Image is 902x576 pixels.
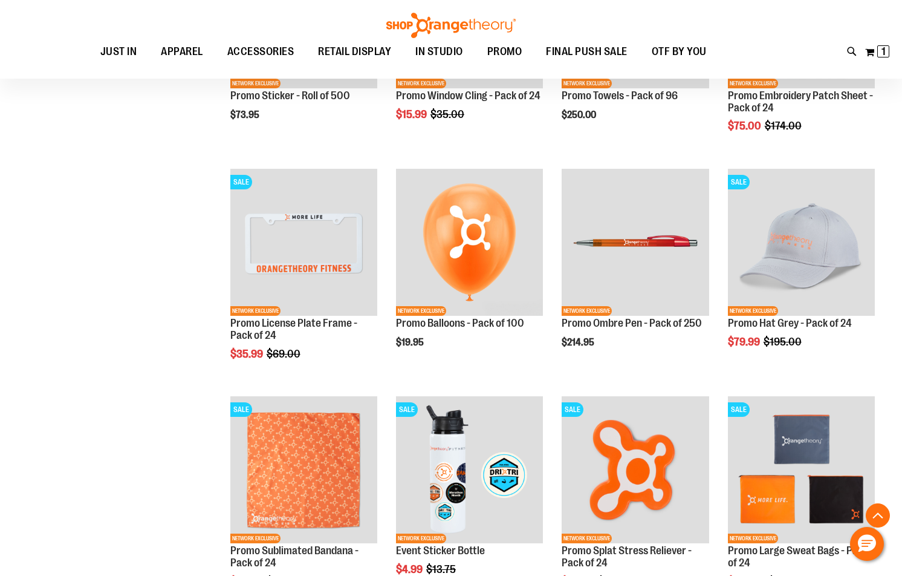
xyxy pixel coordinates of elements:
[396,396,543,543] img: Event Sticker Bottle
[396,169,543,318] a: Product image for Promo Balloons - Pack of 100NETWORK EXCLUSIVE
[426,563,458,575] span: $13.75
[728,545,868,569] a: Promo Large Sweat Bags - Pack of 24
[318,38,391,65] span: RETAIL DISPLAY
[728,169,875,318] a: Product image for Promo Hat Grey - Pack of 24SALENETWORK EXCLUSIVE
[149,38,215,66] a: APPAREL
[430,108,466,120] span: $35.00
[562,545,692,569] a: Promo Splat Stress Reliever - Pack of 24
[224,163,383,391] div: product
[230,169,377,318] a: Product image for License Plate Frame White - Pack of 24SALENETWORK EXCLUSIVE
[384,13,518,38] img: Shop Orangetheory
[764,336,803,348] span: $195.00
[161,38,203,65] span: APPAREL
[562,169,709,318] a: Product image for Promo Ombre Pen Red - Pack of 250NETWORK EXCLUSIVE
[403,38,475,66] a: IN STUDIO
[227,38,294,65] span: ACCESSORIES
[562,110,598,120] span: $250.00
[396,402,418,417] span: SALE
[487,38,522,65] span: PROMO
[728,402,750,417] span: SALE
[230,396,377,543] img: Product image for Sublimated Bandana - Pack of 24
[562,396,709,543] img: Product image for Splat Stress Reliever - Pack of 24
[306,38,403,66] a: RETAIL DISPLAY
[562,169,709,316] img: Product image for Promo Ombre Pen Red - Pack of 250
[728,396,875,545] a: Product image for Large Sweat Bags - Pack of 24SALENETWORK EXCLUSIVE
[396,396,543,545] a: Event Sticker BottleSALENETWORK EXCLUSIVE
[475,38,534,65] a: PROMO
[230,79,281,88] span: NETWORK EXCLUSIVE
[230,534,281,543] span: NETWORK EXCLUSIVE
[765,120,803,132] span: $174.00
[562,337,596,348] span: $214.95
[396,563,424,575] span: $4.99
[546,38,628,65] span: FINAL PUSH SALE
[652,38,707,65] span: OTF BY YOU
[230,545,359,569] a: Promo Sublimated Bandana - Pack of 24
[396,317,524,329] a: Promo Balloons - Pack of 100
[396,90,540,102] a: Promo Window Cling - Pack of 24
[728,336,762,348] span: $79.99
[230,348,265,360] span: $35.99
[728,534,778,543] span: NETWORK EXCLUSIVE
[728,306,778,316] span: NETWORK EXCLUSIVE
[230,175,252,189] span: SALE
[728,90,873,114] a: Promo Embroidery Patch Sheet - Pack of 24
[640,38,719,66] a: OTF BY YOU
[556,163,715,379] div: product
[728,120,763,132] span: $75.00
[230,402,252,417] span: SALE
[230,169,377,316] img: Product image for License Plate Frame White - Pack of 24
[562,79,612,88] span: NETWORK EXCLUSIVE
[534,38,640,66] a: FINAL PUSH SALE
[396,337,426,348] span: $19.95
[866,503,890,528] button: Back To Top
[396,545,485,557] a: Event Sticker Bottle
[562,317,702,329] a: Promo Ombre Pen - Pack of 250
[215,38,307,66] a: ACCESSORIES
[728,169,875,316] img: Product image for Promo Hat Grey - Pack of 24
[230,110,261,120] span: $73.95
[728,79,778,88] span: NETWORK EXCLUSIVE
[396,79,446,88] span: NETWORK EXCLUSIVE
[728,396,875,543] img: Product image for Large Sweat Bags - Pack of 24
[562,306,612,316] span: NETWORK EXCLUSIVE
[850,527,884,561] button: Hello, have a question? Let’s chat.
[562,534,612,543] span: NETWORK EXCLUSIVE
[562,402,583,417] span: SALE
[396,534,446,543] span: NETWORK EXCLUSIVE
[562,90,678,102] a: Promo Towels - Pack of 96
[881,45,886,57] span: 1
[396,169,543,316] img: Product image for Promo Balloons - Pack of 100
[230,306,281,316] span: NETWORK EXCLUSIVE
[88,38,149,66] a: JUST IN
[728,175,750,189] span: SALE
[230,396,377,545] a: Product image for Sublimated Bandana - Pack of 24SALENETWORK EXCLUSIVE
[267,348,302,360] span: $69.00
[728,317,852,329] a: Promo Hat Grey - Pack of 24
[396,108,429,120] span: $15.99
[100,38,137,65] span: JUST IN
[390,163,549,379] div: product
[396,306,446,316] span: NETWORK EXCLUSIVE
[415,38,463,65] span: IN STUDIO
[230,317,357,341] a: Promo License Plate Frame - Pack of 24
[230,90,350,102] a: Promo Sticker - Roll of 500
[562,396,709,545] a: Product image for Splat Stress Reliever - Pack of 24SALENETWORK EXCLUSIVE
[722,163,881,379] div: product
